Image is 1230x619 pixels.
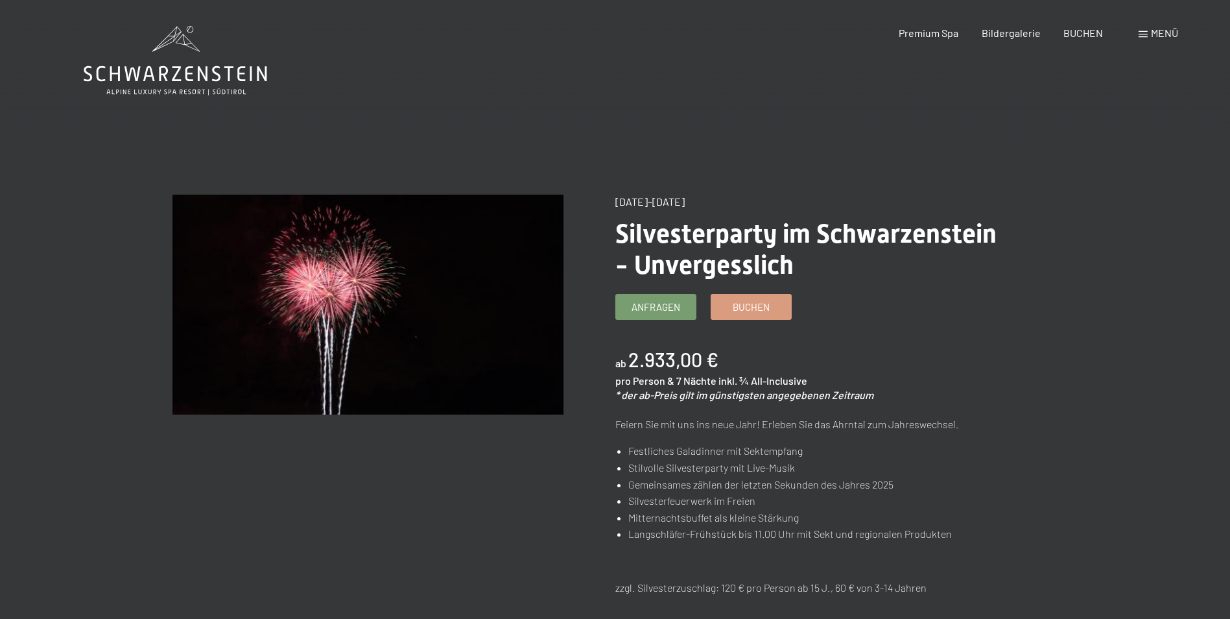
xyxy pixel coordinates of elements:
span: [DATE]–[DATE] [615,195,685,208]
span: 7 Nächte [676,374,716,387]
li: Stilvolle Silvesterparty mit Live-Musik [628,459,1006,476]
span: Menü [1151,27,1178,39]
em: * der ab-Preis gilt im günstigsten angegebenen Zeitraum [615,389,873,401]
span: ab [615,357,626,369]
a: Bildergalerie [982,27,1041,39]
li: Langschläfer-Frühstück bis 11.00 Uhr mit Sekt und regionalen Produkten [628,526,1006,542]
span: inkl. ¾ All-Inclusive [718,374,807,387]
p: Feiern Sie mit uns ins neue Jahr! Erleben Sie das Ahrntal zum Jahreswechsel. [615,416,1006,433]
p: zzgl. Silvesterzuschlag: 120 € pro Person ab 15 J., 60 € von 3-14 Jahren [615,579,1006,596]
a: Buchen [711,295,791,319]
a: BUCHEN [1063,27,1103,39]
span: pro Person & [615,374,674,387]
span: Anfragen [632,300,680,314]
a: Anfragen [616,295,696,319]
li: Gemeinsames zählen der letzten Sekunden des Jahres 2025 [628,476,1006,493]
span: Silvesterparty im Schwarzenstein - Unvergesslich [615,219,997,280]
img: Silvesterparty im Schwarzenstein - Unvergesslich [172,195,563,415]
b: 2.933,00 € [628,348,718,371]
li: Silvesterfeuerwerk im Freien [628,492,1006,509]
a: Premium Spa [899,27,958,39]
span: Buchen [733,300,770,314]
li: Festliches Galadinner mit Sektempfang [628,443,1006,459]
li: Mitternachtsbuffet als kleine Stärkung [628,509,1006,526]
